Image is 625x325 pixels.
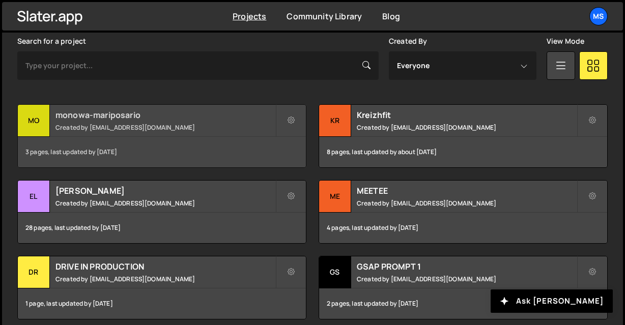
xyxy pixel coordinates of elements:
div: 8 pages, last updated by about [DATE] [319,137,607,167]
small: Created by [EMAIL_ADDRESS][DOMAIN_NAME] [357,199,577,208]
h2: GSAP PROMPT 1 [357,261,577,272]
div: ME [319,181,351,213]
div: DR [18,256,50,288]
a: mo monowa-mariposario Created by [EMAIL_ADDRESS][DOMAIN_NAME] 3 pages, last updated by [DATE] [17,104,306,168]
small: Created by [EMAIL_ADDRESS][DOMAIN_NAME] [55,275,275,283]
small: Created by [EMAIL_ADDRESS][DOMAIN_NAME] [55,123,275,132]
h2: monowa-mariposario [55,109,275,121]
label: Created By [389,37,428,45]
input: Type your project... [17,51,379,80]
small: Created by [EMAIL_ADDRESS][DOMAIN_NAME] [357,123,577,132]
div: GS [319,256,351,288]
div: el [18,181,50,213]
a: ms [589,7,608,25]
a: Community Library [287,11,362,22]
div: 4 pages, last updated by [DATE] [319,213,607,243]
h2: DRIVE IN PRODUCTION [55,261,275,272]
div: mo [18,105,50,137]
small: Created by [EMAIL_ADDRESS][DOMAIN_NAME] [55,199,275,208]
a: Blog [382,11,400,22]
button: Ask [PERSON_NAME] [491,289,613,313]
label: Search for a project [17,37,86,45]
a: el [PERSON_NAME] Created by [EMAIL_ADDRESS][DOMAIN_NAME] 28 pages, last updated by [DATE] [17,180,306,244]
div: 2 pages, last updated by [DATE] [319,288,607,319]
h2: MEETEE [357,185,577,196]
a: Kr Kreizhfit Created by [EMAIL_ADDRESS][DOMAIN_NAME] 8 pages, last updated by about [DATE] [319,104,608,168]
a: GS GSAP PROMPT 1 Created by [EMAIL_ADDRESS][DOMAIN_NAME] 2 pages, last updated by [DATE] [319,256,608,319]
a: ME MEETEE Created by [EMAIL_ADDRESS][DOMAIN_NAME] 4 pages, last updated by [DATE] [319,180,608,244]
small: Created by [EMAIL_ADDRESS][DOMAIN_NAME] [357,275,577,283]
div: Kr [319,105,351,137]
h2: [PERSON_NAME] [55,185,275,196]
div: 3 pages, last updated by [DATE] [18,137,306,167]
div: 28 pages, last updated by [DATE] [18,213,306,243]
a: Projects [233,11,266,22]
h2: Kreizhfit [357,109,577,121]
div: 1 page, last updated by [DATE] [18,288,306,319]
a: DR DRIVE IN PRODUCTION Created by [EMAIL_ADDRESS][DOMAIN_NAME] 1 page, last updated by [DATE] [17,256,306,319]
label: View Mode [547,37,584,45]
